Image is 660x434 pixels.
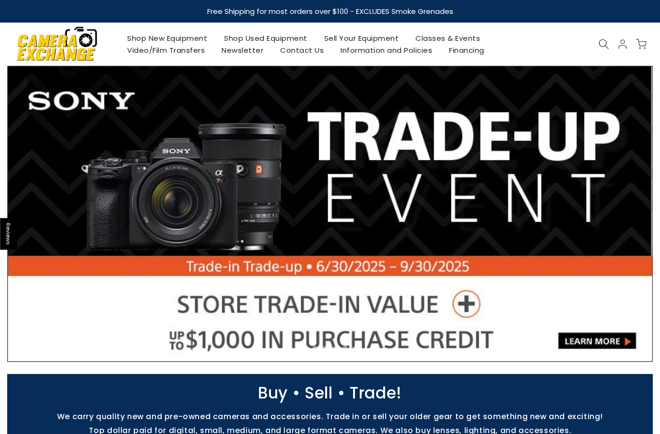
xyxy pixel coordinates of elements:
li: Page dot 3 [322,346,328,351]
a: Information and Policies [332,44,441,56]
a: Shop Used Equipment [216,32,316,44]
a: Newsletter [213,44,272,56]
a: Contact Us [272,44,332,56]
li: Page dot 6 [353,346,358,351]
a: Shop New Equipment [119,32,216,44]
li: Page dot 4 [332,346,338,351]
p: We carry quality new and pre-owned cameras and accessories. Trade in or sell your older gear to g... [2,412,658,421]
li: Page dot 5 [342,346,348,351]
li: Page dot 1 [302,346,307,351]
a: Classes & Events [407,32,489,44]
a: Sell Your Equipment [316,32,407,44]
p: Buy • Sell • Trade! [2,388,658,398]
li: Page dot 2 [312,346,318,351]
strong: Free Shipping for most orders over $100 - EXCLUDES Smoke Grenades [207,6,453,16]
a: Financing [441,44,493,56]
a: Video/Film Transfers [119,44,213,56]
